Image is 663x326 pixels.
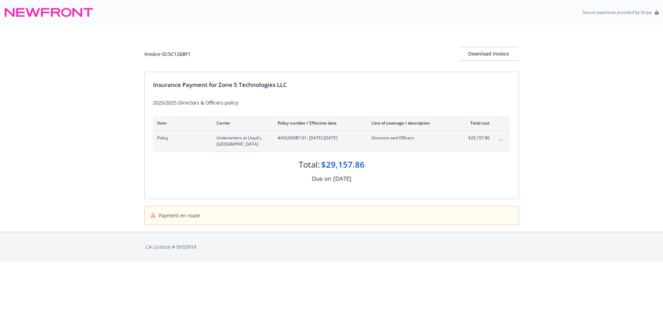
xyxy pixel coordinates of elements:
span: Policy [157,135,205,141]
span: #ADL00987-01 - [DATE]-[DATE] [278,135,361,141]
span: Underwriters at Lloyd's, [GEOGRAPHIC_DATA] [217,135,267,147]
button: expand content [495,135,506,146]
div: PolicyUnderwriters at Lloyd's, [GEOGRAPHIC_DATA]#ADL00987-01- [DATE]-[DATE]Directors and Officers... [153,131,510,151]
div: Due on [312,174,331,183]
span: Directors and Officers [372,135,453,141]
span: $29,157.86 [464,135,490,141]
div: Total cost [464,120,490,126]
p: Secure payments provided by Stripe [583,9,652,15]
div: 2025/2025 Directors & Officers policy [153,99,510,106]
div: CA License # 0H55918 [146,243,518,250]
div: $29,157.86 [321,159,365,170]
div: Item [157,120,205,126]
div: Carrier [217,120,267,126]
div: Total: [299,159,320,170]
div: Download Invoice [459,47,519,60]
div: Line of coverage / description [372,120,453,126]
button: Download Invoice [459,47,519,61]
div: [DATE] [333,174,352,183]
div: Invoice ID: 5C126BF1 [144,50,191,58]
div: Insurance Payment for Zone 5 Technologies LLC [153,80,510,89]
div: Policy number / Effective date [278,120,361,126]
span: Payment en route [159,212,200,219]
